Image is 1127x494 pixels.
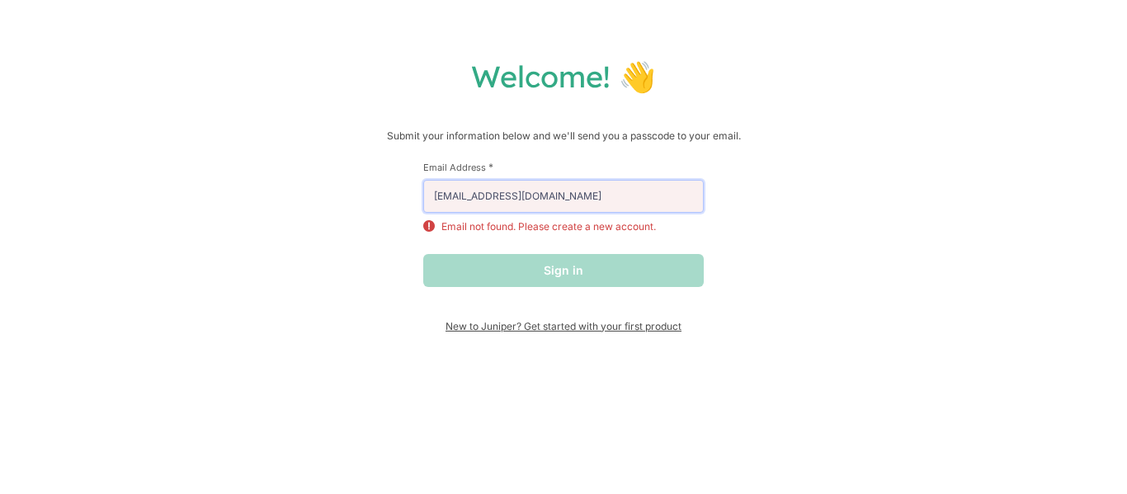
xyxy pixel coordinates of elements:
span: This field is required. [488,161,493,173]
p: Submit your information below and we'll send you a passcode to your email. [17,128,1110,144]
label: Email Address [423,161,704,173]
p: Email not found. Please create a new account. [441,219,656,234]
h1: Welcome! 👋 [17,58,1110,95]
input: email@example.com [423,180,704,213]
span: New to Juniper? Get started with your first product [423,320,704,332]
